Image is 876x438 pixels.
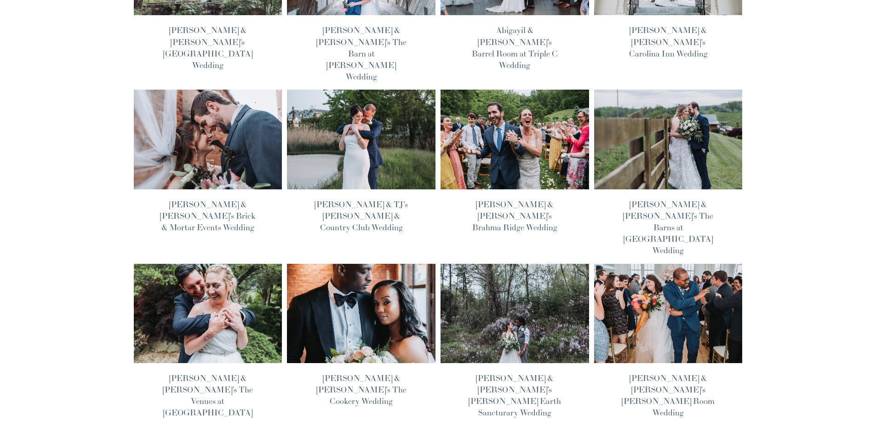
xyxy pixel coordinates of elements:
img: Calli &amp; Brandon's The Venues at Langtree Wedding [133,263,283,364]
a: [PERSON_NAME] & [PERSON_NAME]'s The Venues at [GEOGRAPHIC_DATA] [163,373,253,418]
img: Danielle &amp; Cody's Brick &amp; Mortar Events Wedding [133,89,283,189]
a: Abigayil & [PERSON_NAME]'s Barrel Room at Triple C Wedding [472,25,558,70]
img: Miranda &amp; Jeremy’s Timberlake Earth Sancturary Wedding [440,263,590,364]
a: [PERSON_NAME] & [PERSON_NAME]'s The Barns at [GEOGRAPHIC_DATA] Wedding [623,199,713,256]
a: [PERSON_NAME] & [PERSON_NAME]'s Brahma Ridge Wedding [472,199,557,233]
a: [PERSON_NAME] & [PERSON_NAME]'s The Barn at [PERSON_NAME] Wedding [316,25,407,82]
a: [PERSON_NAME] & [PERSON_NAME]'s [GEOGRAPHIC_DATA] Wedding [163,25,252,70]
img: Katie &amp; Fernando's Cannon Room Wedding [593,263,743,364]
a: [PERSON_NAME] & TJ's [PERSON_NAME] & Country Club Wedding [315,199,408,233]
img: Brianna &amp; Alex's Brahma Ridge Wedding [440,89,590,189]
img: Bianca &amp; Lonzell's The Cookery Wedding [286,263,436,364]
img: Maura &amp; TJ's Lawrence Yatch &amp; Country Club Wedding [286,89,436,189]
a: [PERSON_NAME] & [PERSON_NAME]'s Brick & Mortar Events Wedding [160,199,256,233]
img: Mattie &amp; Nick's The Barns at Chip Ridge Wedding [593,89,743,189]
a: [PERSON_NAME] & [PERSON_NAME]'s [PERSON_NAME] Room Wedding [622,373,715,418]
a: [PERSON_NAME] & [PERSON_NAME]'s The Cookery Wedding [316,373,407,406]
a: [PERSON_NAME] & [PERSON_NAME]'s Carolina Inn Wedding [629,25,708,58]
a: [PERSON_NAME] & [PERSON_NAME]’s [PERSON_NAME] Earth Sancturary Wedding [469,373,561,418]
